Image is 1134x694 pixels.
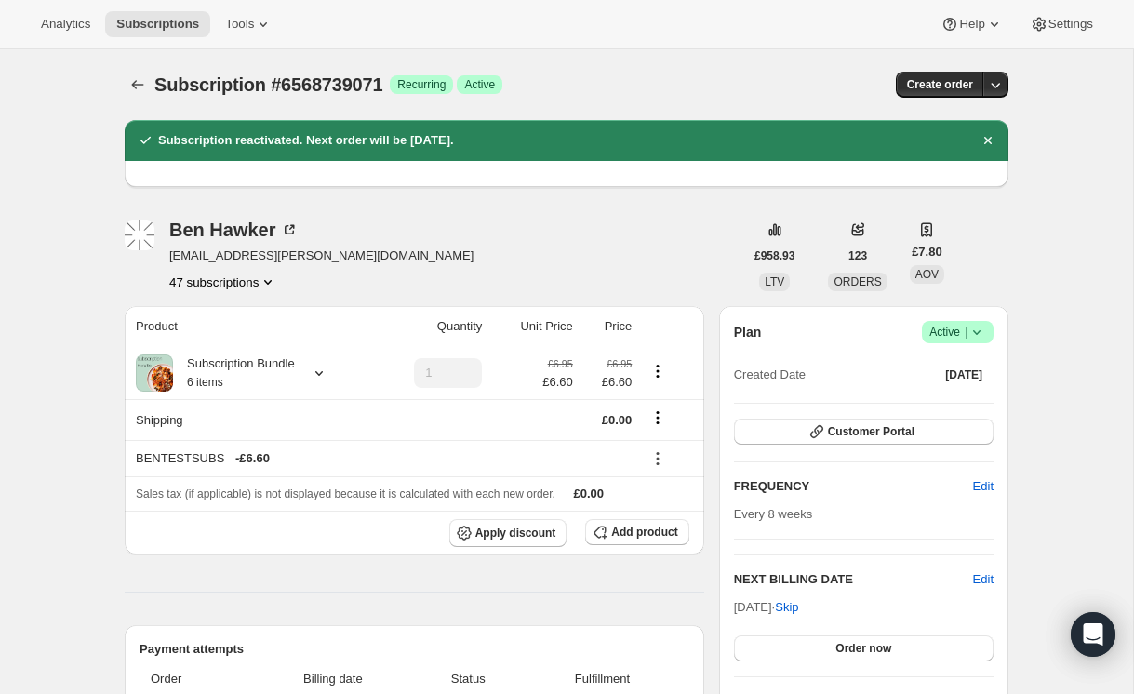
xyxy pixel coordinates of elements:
div: BENTESTSUBS [136,449,632,468]
small: 6 items [187,376,223,389]
span: £6.60 [542,373,573,392]
span: Fulfillment [527,670,677,688]
span: Order now [835,641,891,656]
h2: Subscription reactivated. Next order will be [DATE]. [158,131,454,150]
span: - £6.60 [235,449,270,468]
span: ORDERS [834,275,881,288]
span: Subscription #6568739071 [154,74,382,95]
th: Quantity [375,306,487,347]
th: Price [579,306,638,347]
button: Customer Portal [734,419,994,445]
span: Help [959,17,984,32]
button: Edit [973,570,994,589]
span: [EMAIL_ADDRESS][PERSON_NAME][DOMAIN_NAME] [169,247,474,265]
span: Sales tax (if applicable) is not displayed because it is calculated with each new order. [136,487,555,500]
button: £958.93 [743,243,806,269]
span: Every 8 weeks [734,507,813,521]
span: AOV [915,268,939,281]
span: Add product [611,525,677,540]
div: Open Intercom Messenger [1071,612,1115,657]
span: Skip [775,598,798,617]
button: Dismiss notification [975,127,1001,153]
span: £0.00 [602,413,633,427]
span: Tools [225,17,254,32]
th: Unit Price [487,306,578,347]
button: Order now [734,635,994,661]
th: Product [125,306,375,347]
span: 123 [848,248,867,263]
button: Add product [585,519,688,545]
span: Active [464,77,495,92]
button: [DATE] [934,362,994,388]
h2: NEXT BILLING DATE [734,570,973,589]
button: Skip [764,593,809,622]
h2: Payment attempts [140,640,689,659]
span: Create order [907,77,973,92]
button: Create order [896,72,984,98]
span: £7.80 [912,243,942,261]
button: Tools [214,11,284,37]
span: Recurring [397,77,446,92]
span: £0.00 [574,487,605,500]
span: Customer Portal [828,424,914,439]
h2: FREQUENCY [734,477,973,496]
span: Settings [1048,17,1093,32]
span: [DATE] [945,367,982,382]
button: Shipping actions [643,407,673,428]
button: Subscriptions [125,72,151,98]
span: Active [929,323,986,341]
span: LTV [765,275,784,288]
div: Ben Hawker [169,220,299,239]
span: [DATE] · [734,600,799,614]
button: Subscriptions [105,11,210,37]
button: Product actions [643,361,673,381]
span: Status [420,670,515,688]
span: Edit [973,477,994,496]
button: Edit [962,472,1005,501]
div: Subscription Bundle [173,354,295,392]
span: Ben Hawker [125,220,154,250]
span: Created Date [734,366,806,384]
span: Subscriptions [116,17,199,32]
span: Apply discount [475,526,556,541]
button: Help [929,11,1014,37]
button: Apply discount [449,519,567,547]
span: Billing date [257,670,410,688]
button: Product actions [169,273,277,291]
img: product img [136,354,173,392]
span: Analytics [41,17,90,32]
button: 123 [837,243,878,269]
span: £958.93 [754,248,794,263]
small: £6.95 [548,358,573,369]
span: £6.60 [584,373,633,392]
button: Settings [1019,11,1104,37]
small: £6.95 [607,358,632,369]
span: | [965,325,967,340]
th: Shipping [125,399,375,440]
h2: Plan [734,323,762,341]
button: Analytics [30,11,101,37]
